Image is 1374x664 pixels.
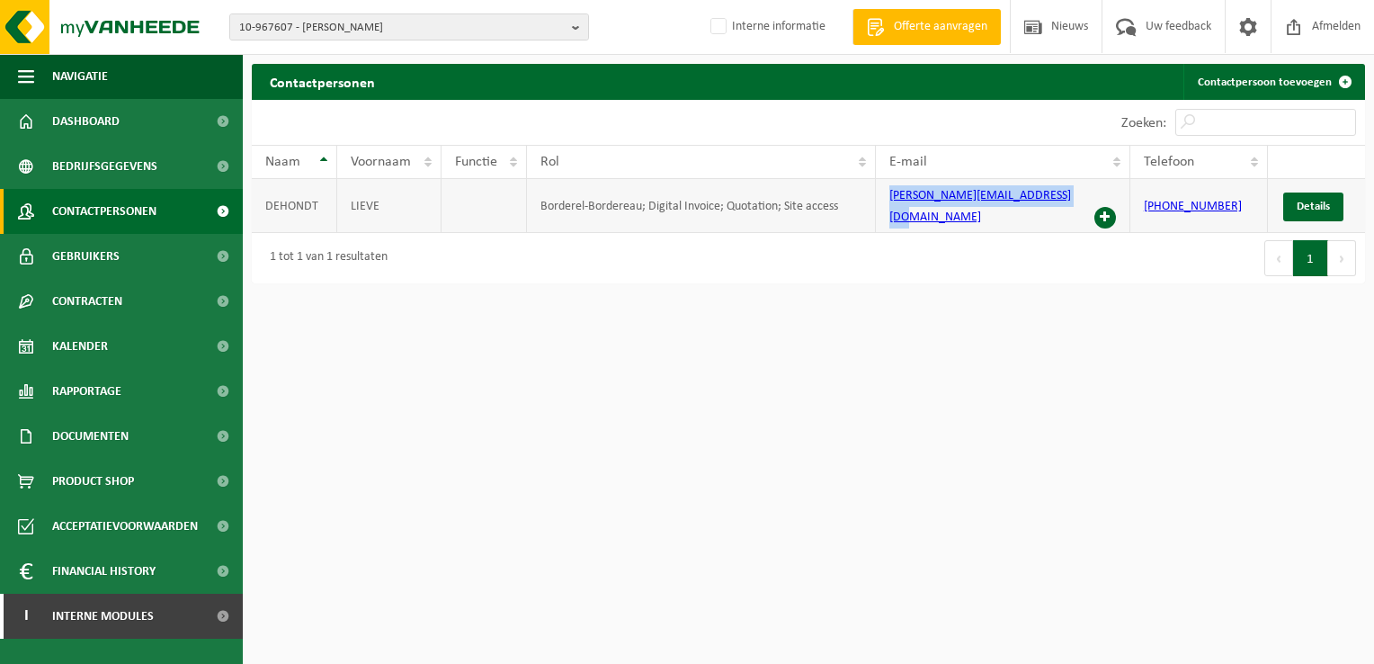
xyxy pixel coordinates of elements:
[889,155,927,169] span: E-mail
[52,279,122,324] span: Contracten
[52,234,120,279] span: Gebruikers
[1297,201,1330,212] span: Details
[265,155,300,169] span: Naam
[889,189,1071,224] a: [PERSON_NAME][EMAIL_ADDRESS][DOMAIN_NAME]
[52,594,154,639] span: Interne modules
[252,64,393,99] h2: Contactpersonen
[1121,116,1166,130] label: Zoeken:
[527,179,877,233] td: Borderel-Bordereau; Digital Invoice; Quotation; Site access
[1293,240,1328,276] button: 1
[229,13,589,40] button: 10-967607 - [PERSON_NAME]
[1144,155,1194,169] span: Telefoon
[852,9,1001,45] a: Offerte aanvragen
[1144,200,1242,213] a: [PHONE_NUMBER]
[52,324,108,369] span: Kalender
[52,549,156,594] span: Financial History
[52,99,120,144] span: Dashboard
[52,189,156,234] span: Contactpersonen
[1328,240,1356,276] button: Next
[1283,193,1343,221] a: Details
[1264,240,1293,276] button: Previous
[52,459,134,504] span: Product Shop
[455,155,497,169] span: Functie
[239,14,565,41] span: 10-967607 - [PERSON_NAME]
[337,179,442,233] td: LIEVE
[351,155,411,169] span: Voornaam
[889,18,992,36] span: Offerte aanvragen
[707,13,825,40] label: Interne informatie
[540,155,559,169] span: Rol
[52,54,108,99] span: Navigatie
[18,594,34,639] span: I
[52,144,157,189] span: Bedrijfsgegevens
[52,504,198,549] span: Acceptatievoorwaarden
[261,242,388,274] div: 1 tot 1 van 1 resultaten
[52,414,129,459] span: Documenten
[252,179,337,233] td: DEHONDT
[1183,64,1363,100] a: Contactpersoon toevoegen
[52,369,121,414] span: Rapportage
